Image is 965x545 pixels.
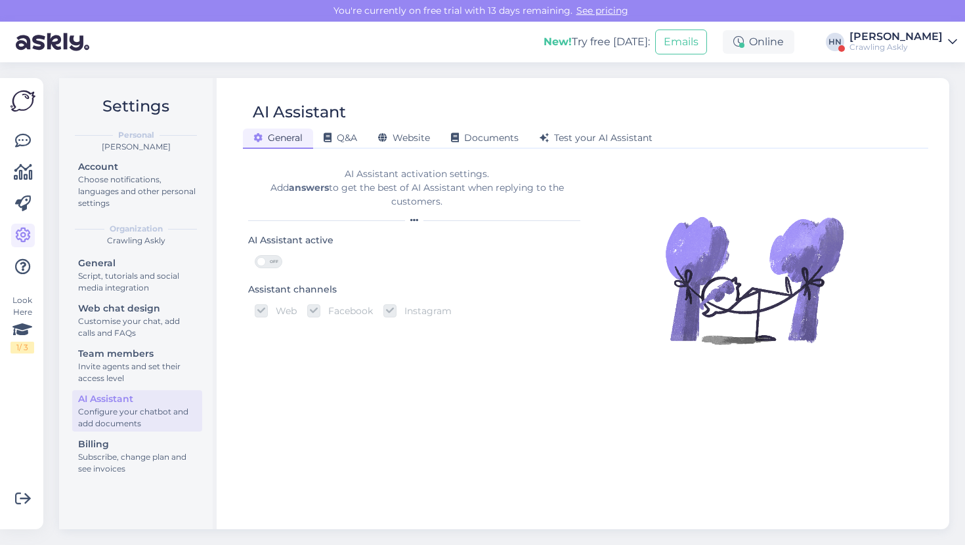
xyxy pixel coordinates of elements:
div: Account [78,160,196,174]
div: AI Assistant [78,392,196,406]
span: Website [378,132,430,144]
img: Illustration [662,188,846,372]
div: General [78,256,196,270]
b: Personal [118,129,154,141]
span: Test your AI Assistant [540,132,653,144]
div: HN [826,33,844,51]
div: AI Assistant active [248,233,333,248]
label: Web [268,304,297,317]
a: AccountChoose notifications, languages and other personal settings [72,158,202,211]
img: Askly Logo [11,89,35,113]
a: AI AssistantConfigure your chatbot and add documents [72,390,202,432]
label: Facebook [320,304,373,317]
div: Configure your chatbot and add documents [78,406,196,430]
label: Instagram [397,304,452,317]
span: General [253,132,303,144]
div: AI Assistant [253,100,346,125]
a: Team membersInvite agents and set their access level [72,345,202,386]
span: Q&A [324,132,357,144]
div: [PERSON_NAME] [849,31,943,42]
h2: Settings [70,94,202,119]
span: Documents [451,132,519,144]
div: [PERSON_NAME] [70,141,202,153]
div: Choose notifications, languages and other personal settings [78,174,196,209]
a: BillingSubscribe, change plan and see invoices [72,435,202,477]
a: Web chat designCustomise your chat, add calls and FAQs [72,300,202,341]
button: Emails [655,30,707,54]
div: Billing [78,437,196,451]
b: answers [289,182,329,193]
div: Web chat design [78,302,196,315]
a: [PERSON_NAME]Crawling Askly [849,31,957,52]
div: Look Here [11,294,34,353]
div: Assistant channels [248,283,337,297]
a: See pricing [572,5,632,16]
div: 1 / 3 [11,342,34,353]
div: Team members [78,347,196,361]
span: OFF [266,256,282,268]
div: Customise your chat, add calls and FAQs [78,315,196,339]
div: Online [723,30,794,54]
div: Script, tutorials and social media integration [78,270,196,294]
b: New! [544,35,572,48]
a: GeneralScript, tutorials and social media integration [72,254,202,296]
div: Invite agents and set their access level [78,361,196,384]
b: Organization [110,223,163,235]
div: Crawling Askly [70,235,202,247]
div: Crawling Askly [849,42,943,52]
div: Subscribe, change plan and see invoices [78,451,196,475]
div: Try free [DATE]: [544,34,650,50]
div: AI Assistant activation settings. Add to get the best of AI Assistant when replying to the custom... [248,167,586,209]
